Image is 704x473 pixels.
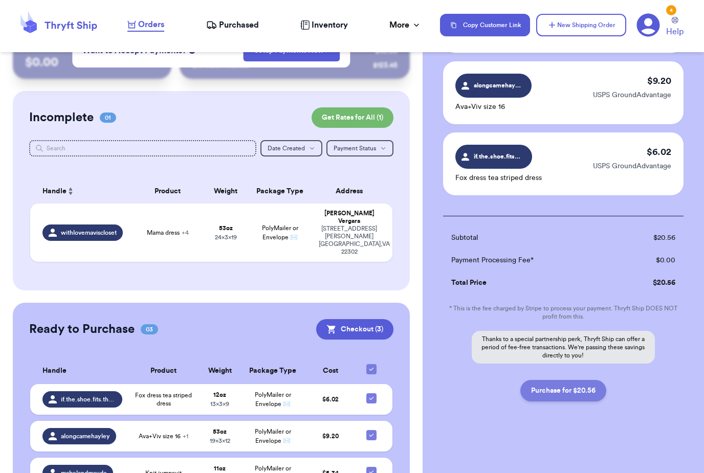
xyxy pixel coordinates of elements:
span: PolyMailer or Envelope ✉️ [262,225,298,240]
div: [STREET_ADDRESS][PERSON_NAME] [GEOGRAPHIC_DATA] , VA 22302 [319,225,380,256]
span: withlovemaviscloset [61,229,117,237]
button: Get Rates for All (1) [312,107,393,128]
a: Purchased [206,19,259,31]
a: Inventory [300,19,348,31]
p: * This is the fee charged by Stripe to process your payment. Thryft Ship DOES NOT profit from this. [443,304,684,321]
span: + 4 [182,230,189,236]
span: 03 [141,324,158,334]
th: Cost [304,358,357,384]
h2: Incomplete [29,109,94,126]
span: 24 x 3 x 19 [215,234,237,240]
span: Date Created [268,145,305,151]
th: Package Type [241,358,304,384]
span: Fox dress tea striped dress [135,391,192,408]
strong: 12 oz [213,392,226,398]
th: Product [128,358,199,384]
button: Copy Customer Link [440,14,530,36]
td: Payment Processing Fee* [443,249,615,272]
button: Sort ascending [67,185,75,197]
span: Purchased [219,19,259,31]
span: alongcamehayley [474,81,522,90]
span: alongcamehayley [61,432,110,440]
p: USPS GroundAdvantage [593,161,671,171]
td: Subtotal [443,227,615,249]
strong: 11 oz [214,465,226,471]
span: Payment Status [334,145,376,151]
span: Ava+Viv size 16 [139,432,188,440]
span: 19 x 3 x 12 [210,438,230,444]
span: 13 x 3 x 9 [210,401,229,407]
th: Weight [199,358,241,384]
div: More [389,19,422,31]
input: Search [29,140,256,156]
button: New Shipping Order [536,14,626,36]
a: 4 [636,13,660,37]
span: + 1 [183,433,188,439]
p: Thanks to a special partnership perk, Thryft Ship can offer a period of fee-free transactions. We... [472,331,655,364]
th: Package Type [248,179,313,204]
p: Ava+Viv size 16 [455,102,532,112]
a: Orders [127,18,164,32]
span: if.the.shoe.fits.thrift [61,395,116,403]
span: $ 9.20 [322,433,339,439]
span: Handle [42,186,67,197]
div: [PERSON_NAME] Vergara [319,210,380,225]
span: Inventory [312,19,348,31]
th: Weight [204,179,248,204]
th: Product [131,179,204,204]
strong: 53 oz [219,225,233,231]
div: $ 123.45 [373,60,398,71]
button: Date Created [260,140,322,156]
span: Handle [42,366,67,376]
button: Checkout (3) [316,319,393,340]
a: Help [666,17,684,38]
td: $ 20.56 [615,227,684,249]
p: USPS GroundAdvantage [593,90,671,100]
span: PolyMailer or Envelope ✉️ [255,429,291,444]
span: $ 6.02 [322,396,339,402]
p: $ 9.20 [647,74,671,88]
span: Orders [138,18,164,31]
p: $ 0.00 [25,54,159,71]
td: $ 20.56 [615,272,684,294]
td: Total Price [443,272,615,294]
button: Purchase for $20.56 [520,380,606,401]
span: 01 [100,112,116,123]
td: $ 0.00 [615,249,684,272]
span: PolyMailer or Envelope ✉️ [255,392,291,407]
th: Address [313,179,392,204]
p: Fox dress tea striped dress [455,173,542,183]
p: $ 6.02 [647,145,671,159]
button: Payment Status [326,140,393,156]
span: Mama dress [147,229,189,237]
strong: 53 oz [213,429,227,435]
span: Help [666,26,684,38]
h2: Ready to Purchase [29,321,135,337]
div: 4 [666,5,676,15]
span: if.the.shoe.fits.thrift [474,152,522,161]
